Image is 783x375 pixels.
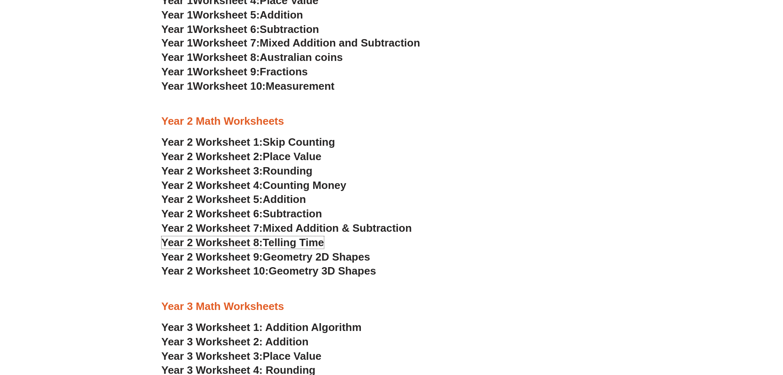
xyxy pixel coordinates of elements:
[162,265,376,277] a: Year 2 Worksheet 10:Geometry 3D Shapes
[263,207,322,220] span: Subtraction
[260,65,308,78] span: Fractions
[260,9,303,21] span: Addition
[263,193,306,205] span: Addition
[646,282,783,375] iframe: Chat Widget
[162,265,269,277] span: Year 2 Worksheet 10:
[162,222,263,234] span: Year 2 Worksheet 7:
[263,150,321,163] span: Place Value
[162,193,306,205] a: Year 2 Worksheet 5:Addition
[268,265,376,277] span: Geometry 3D Shapes
[162,350,263,362] span: Year 3 Worksheet 3:
[162,150,322,163] a: Year 2 Worksheet 2:Place Value
[162,300,622,314] h3: Year 3 Math Worksheets
[162,207,263,220] span: Year 2 Worksheet 6:
[162,37,420,49] a: Year 1Worksheet 7:Mixed Addition and Subtraction
[162,236,263,249] span: Year 2 Worksheet 8:
[162,335,309,348] a: Year 3 Worksheet 2: Addition
[162,114,622,128] h3: Year 2 Math Worksheets
[162,251,370,263] a: Year 2 Worksheet 9:Geometry 2D Shapes
[162,23,319,35] a: Year 1Worksheet 6:Subtraction
[193,37,260,49] span: Worksheet 7:
[260,23,319,35] span: Subtraction
[162,321,362,333] a: Year 3 Worksheet 1: Addition Algorithm
[162,222,412,234] a: Year 2 Worksheet 7:Mixed Addition & Subtraction
[263,222,412,234] span: Mixed Addition & Subtraction
[260,51,343,63] span: Australian coins
[266,80,335,92] span: Measurement
[162,350,322,362] a: Year 3 Worksheet 3:Place Value
[193,23,260,35] span: Worksheet 6:
[193,9,260,21] span: Worksheet 5:
[263,251,370,263] span: Geometry 2D Shapes
[162,65,308,78] a: Year 1Worksheet 9:Fractions
[162,193,263,205] span: Year 2 Worksheet 5:
[162,207,322,220] a: Year 2 Worksheet 6:Subtraction
[162,51,343,63] a: Year 1Worksheet 8:Australian coins
[263,236,324,249] span: Telling Time
[162,136,335,148] a: Year 2 Worksheet 1:Skip Counting
[162,236,324,249] a: Year 2 Worksheet 8:Telling Time
[263,136,335,148] span: Skip Counting
[162,179,263,191] span: Year 2 Worksheet 4:
[193,51,260,63] span: Worksheet 8:
[162,165,263,177] span: Year 2 Worksheet 3:
[162,165,313,177] a: Year 2 Worksheet 3:Rounding
[193,65,260,78] span: Worksheet 9:
[263,179,346,191] span: Counting Money
[260,37,420,49] span: Mixed Addition and Subtraction
[162,9,303,21] a: Year 1Worksheet 5:Addition
[162,150,263,163] span: Year 2 Worksheet 2:
[162,251,263,263] span: Year 2 Worksheet 9:
[193,80,266,92] span: Worksheet 10:
[162,80,335,92] a: Year 1Worksheet 10:Measurement
[263,165,312,177] span: Rounding
[263,350,321,362] span: Place Value
[162,136,263,148] span: Year 2 Worksheet 1:
[162,179,346,191] a: Year 2 Worksheet 4:Counting Money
